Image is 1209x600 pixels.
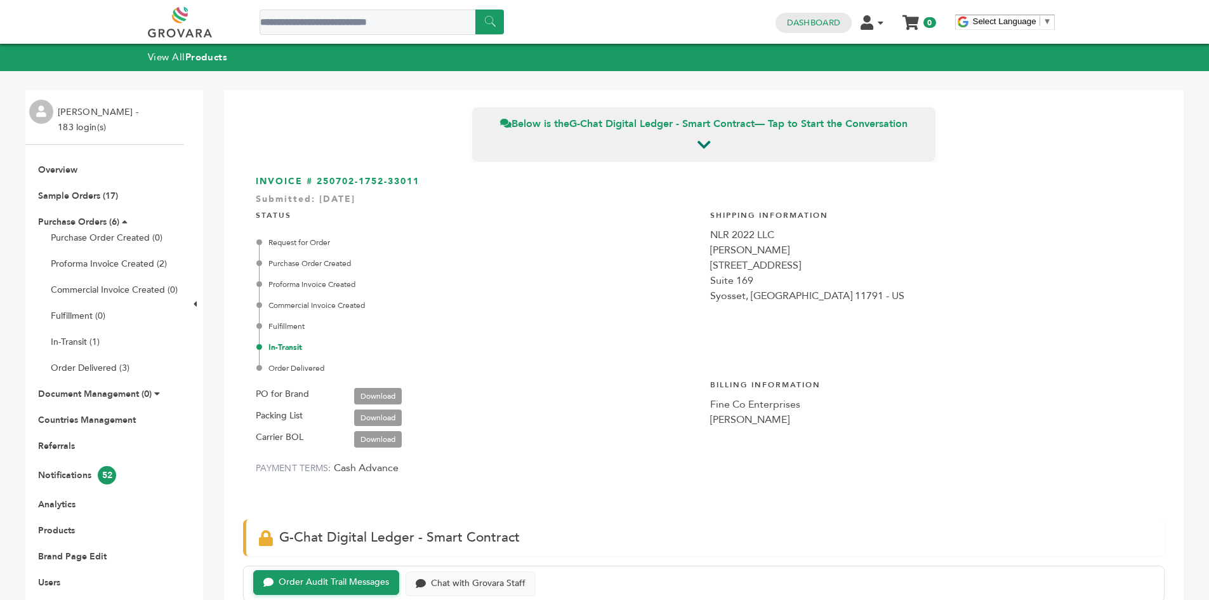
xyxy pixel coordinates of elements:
h4: STATUS [256,201,697,227]
span: 52 [98,466,116,484]
a: Select Language​ [973,17,1052,26]
div: Fulfillment [259,321,697,332]
div: Order Delivered [259,363,697,374]
a: Purchase Orders (6) [38,216,119,228]
a: Countries Management [38,414,136,426]
input: Search a product or brand... [260,10,504,35]
label: Packing List [256,408,303,423]
a: Order Delivered (3) [51,362,129,374]
a: Users [38,577,60,589]
a: Purchase Order Created (0) [51,232,162,244]
h4: Billing Information [710,370,1152,397]
div: [PERSON_NAME] [710,412,1152,427]
div: Order Audit Trail Messages [279,577,389,588]
label: Carrier BOL [256,430,303,445]
h4: Shipping Information [710,201,1152,227]
span: Select Language [973,17,1036,26]
a: In-Transit (1) [51,336,100,348]
a: Overview [38,164,77,176]
li: [PERSON_NAME] - 183 login(s) [58,105,142,135]
a: Products [38,524,75,537]
label: PO for Brand [256,387,309,402]
a: Download [354,410,402,426]
div: Suite 169 [710,273,1152,288]
div: [STREET_ADDRESS] [710,258,1152,273]
a: View AllProducts [148,51,228,63]
strong: Products [185,51,227,63]
div: In-Transit [259,342,697,353]
strong: G-Chat Digital Ledger - Smart Contract [569,117,755,131]
h3: INVOICE # 250702-1752-33011 [256,175,1152,188]
span: 0 [923,17,935,28]
div: Purchase Order Created [259,258,697,269]
a: Fulfillment (0) [51,310,105,322]
a: My Cart [903,11,918,25]
div: Request for Order [259,237,697,248]
img: profile.png [29,100,53,124]
a: Dashboard [787,17,840,29]
span: Below is the — Tap to Start the Conversation [500,117,908,131]
div: Fine Co Enterprises [710,397,1152,412]
span: ▼ [1043,17,1052,26]
div: Proforma Invoice Created [259,279,697,290]
a: Download [354,431,402,448]
div: Syosset, [GEOGRAPHIC_DATA] 11791 - US [710,288,1152,303]
a: Commercial Invoice Created (0) [51,284,178,296]
span: G-Chat Digital Ledger - Smart Contract [279,528,520,547]
span: Cash Advance [334,461,399,475]
a: Sample Orders (17) [38,190,118,202]
div: [PERSON_NAME] [710,243,1152,258]
div: Commercial Invoice Created [259,300,697,311]
a: Analytics [38,498,76,510]
a: Brand Page Edit [38,550,107,563]
a: Document Management (0) [38,388,152,400]
a: Download [354,388,402,404]
a: Notifications52 [38,469,116,481]
label: PAYMENT TERMS: [256,462,331,474]
div: Chat with Grovara Staff [431,578,525,589]
div: Submitted: [DATE] [256,193,1152,212]
a: Proforma Invoice Created (2) [51,258,167,270]
div: NLR 2022 LLC [710,227,1152,243]
a: Referrals [38,440,75,452]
